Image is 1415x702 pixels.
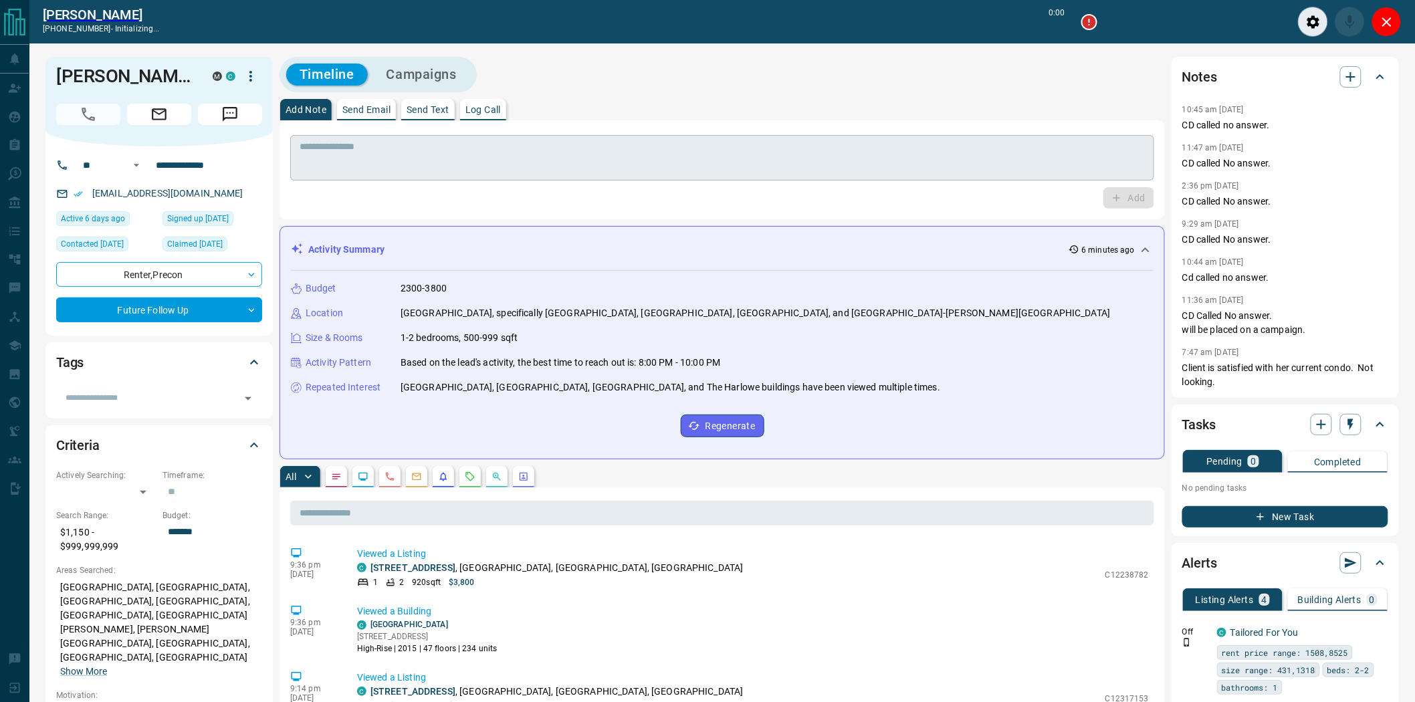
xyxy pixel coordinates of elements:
[1182,309,1388,337] p: CD Called No answer. will be placed on a campaign.
[56,429,262,461] div: Criteria
[198,104,262,125] span: Message
[1370,595,1375,604] p: 0
[357,671,1149,685] p: Viewed a Listing
[56,564,262,576] p: Areas Searched:
[290,684,337,693] p: 9:14 pm
[1182,271,1388,285] p: Cd called no answer.
[1222,663,1315,677] span: size range: 431,1318
[1206,457,1242,466] p: Pending
[342,105,391,114] p: Send Email
[226,72,235,81] div: condos.ca
[43,7,160,23] a: [PERSON_NAME]
[56,237,156,255] div: Wed Feb 05 2025
[1327,663,1370,677] span: beds: 2-2
[61,212,125,225] span: Active 6 days ago
[306,306,343,320] p: Location
[60,665,107,679] button: Show More
[1082,244,1135,256] p: 6 minutes ago
[61,237,124,251] span: Contacted [DATE]
[412,576,441,588] p: 920 sqft
[167,212,229,225] span: Signed up [DATE]
[1314,457,1362,467] p: Completed
[167,237,223,251] span: Claimed [DATE]
[401,356,720,370] p: Based on the lead's activity, the best time to reach out is: 8:00 PM - 10:00 PM
[286,64,368,86] button: Timeline
[1182,233,1388,247] p: CD called No answer.
[56,211,156,230] div: Tue Aug 05 2025
[401,306,1111,320] p: [GEOGRAPHIC_DATA], specifically [GEOGRAPHIC_DATA], [GEOGRAPHIC_DATA], [GEOGRAPHIC_DATA], and [GEO...
[373,64,470,86] button: Campaigns
[1182,156,1388,170] p: CD called No answer.
[1182,219,1239,229] p: 9:29 am [DATE]
[357,620,366,630] div: condos.ca
[290,618,337,627] p: 9:36 pm
[1182,638,1192,647] svg: Push Notification Only
[286,472,296,481] p: All
[162,237,262,255] div: Thu Sep 16 2021
[239,389,257,408] button: Open
[1182,296,1244,305] p: 11:36 am [DATE]
[56,66,193,87] h1: [PERSON_NAME]
[1182,547,1388,579] div: Alerts
[162,211,262,230] div: Tue Apr 04 2017
[43,23,160,35] p: [PHONE_NUMBER] -
[399,576,404,588] p: 2
[357,642,498,655] p: High-Rise | 2015 | 47 floors | 234 units
[357,563,366,572] div: condos.ca
[411,471,422,482] svg: Emails
[1298,595,1362,604] p: Building Alerts
[162,509,262,521] p: Budget:
[56,298,262,322] div: Future Follow Up
[74,189,83,199] svg: Email Verified
[401,281,447,296] p: 2300-3800
[1182,257,1244,267] p: 10:44 am [DATE]
[1250,457,1256,466] p: 0
[385,471,395,482] svg: Calls
[370,686,455,697] a: [STREET_ADDRESS]
[1182,361,1388,389] p: Client is satisfied with her current condo. Not looking.
[56,104,120,125] span: Call
[492,471,502,482] svg: Opportunities
[1182,626,1209,638] p: Off
[681,415,764,437] button: Regenerate
[1335,7,1365,37] div: Mute
[373,576,378,588] p: 1
[1182,348,1239,357] p: 7:47 am [DATE]
[1222,681,1278,694] span: bathrooms: 1
[56,576,262,683] p: [GEOGRAPHIC_DATA], [GEOGRAPHIC_DATA], [GEOGRAPHIC_DATA], [GEOGRAPHIC_DATA], [GEOGRAPHIC_DATA], [G...
[1182,143,1244,152] p: 11:47 am [DATE]
[306,281,336,296] p: Budget
[1217,628,1226,637] div: condos.ca
[162,469,262,481] p: Timeframe:
[1182,105,1244,114] p: 10:45 am [DATE]
[1372,7,1402,37] div: Close
[291,237,1154,262] div: Activity Summary6 minutes ago
[1182,506,1388,528] button: New Task
[306,356,371,370] p: Activity Pattern
[56,352,84,373] h2: Tags
[290,560,337,570] p: 9:36 pm
[56,521,156,558] p: $1,150 - $999,999,999
[357,604,1149,618] p: Viewed a Building
[1182,181,1239,191] p: 2:36 pm [DATE]
[127,104,191,125] span: Email
[56,509,156,521] p: Search Range:
[213,72,222,81] div: mrloft.ca
[1182,552,1217,574] h2: Alerts
[357,630,498,642] p: [STREET_ADDRESS]
[1182,478,1388,498] p: No pending tasks
[56,262,262,287] div: Renter , Precon
[56,346,262,378] div: Tags
[56,689,262,701] p: Motivation:
[308,243,385,257] p: Activity Summary
[357,687,366,696] div: condos.ca
[1182,61,1388,93] div: Notes
[56,469,156,481] p: Actively Searching:
[331,471,342,482] svg: Notes
[465,471,475,482] svg: Requests
[449,576,475,588] p: $3,800
[92,188,243,199] a: [EMAIL_ADDRESS][DOMAIN_NAME]
[1230,627,1299,638] a: Tailored For You
[1105,569,1149,581] p: C12238782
